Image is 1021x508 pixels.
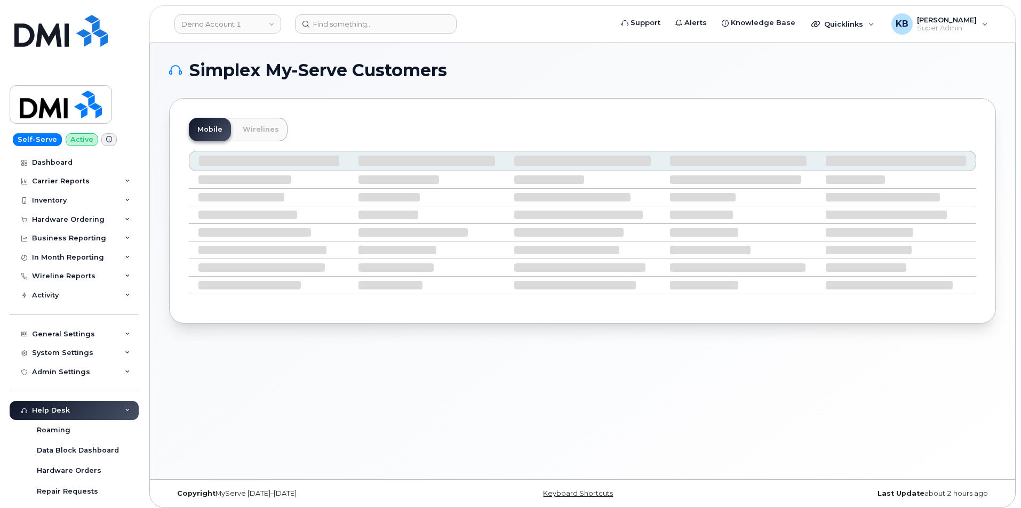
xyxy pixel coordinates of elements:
[720,489,996,498] div: about 2 hours ago
[543,489,613,497] a: Keyboard Shortcuts
[169,489,445,498] div: MyServe [DATE]–[DATE]
[177,489,216,497] strong: Copyright
[878,489,924,497] strong: Last Update
[189,62,447,78] span: Simplex My-Serve Customers
[234,118,288,141] a: Wirelines
[189,118,231,141] a: Mobile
